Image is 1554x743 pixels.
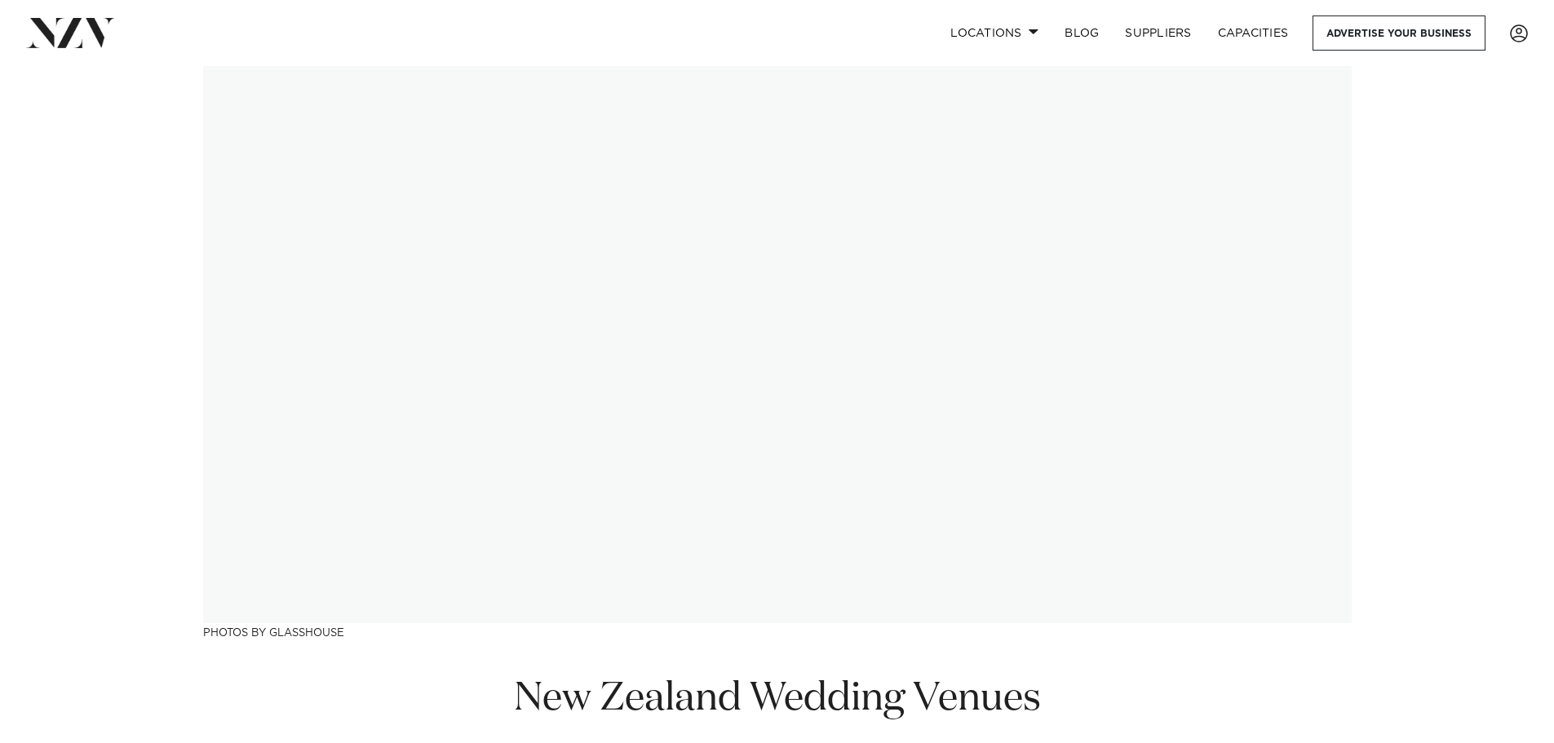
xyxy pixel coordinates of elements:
img: nzv-logo.png [26,18,115,47]
a: Advertise your business [1313,15,1485,51]
a: Capacities [1205,15,1302,51]
h3: Photos by Glasshouse [203,623,1352,640]
a: SUPPLIERS [1112,15,1204,51]
h1: New Zealand Wedding Venues [498,674,1056,725]
a: BLOG [1051,15,1112,51]
a: Locations [937,15,1051,51]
